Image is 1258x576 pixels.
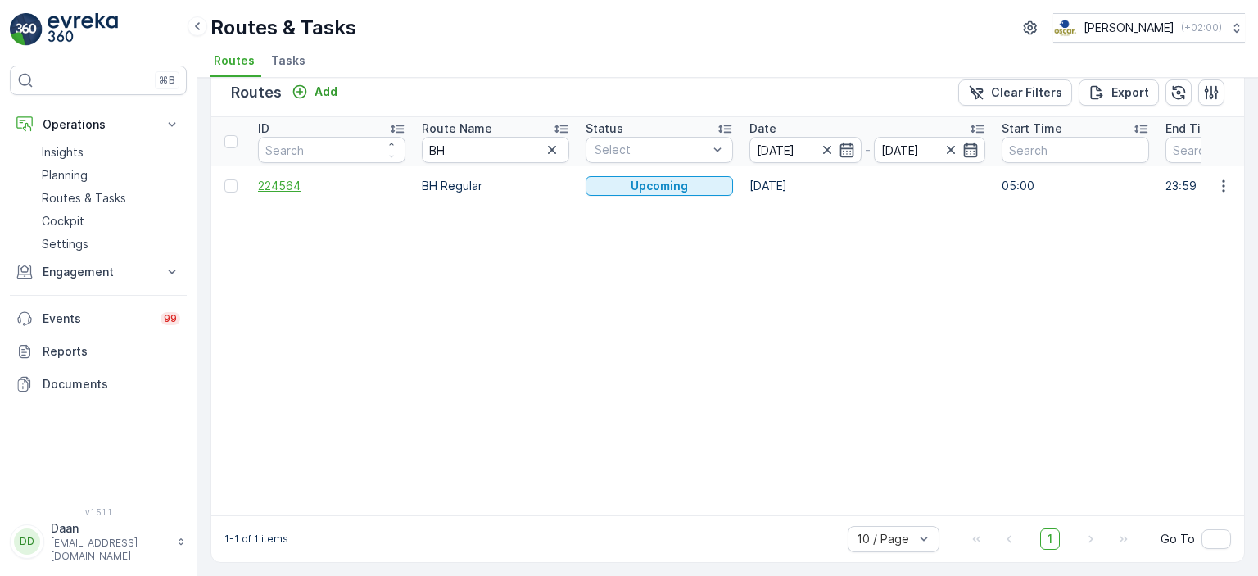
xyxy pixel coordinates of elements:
span: Tasks [271,52,305,69]
a: Settings [35,233,187,256]
p: Planning [42,167,88,184]
a: Cockpit [35,210,187,233]
p: Routes & Tasks [210,15,356,41]
button: [PERSON_NAME](+02:00) [1053,13,1245,43]
p: Status [586,120,623,137]
p: Date [749,120,776,137]
a: Reports [10,335,187,368]
td: [DATE] [741,166,993,206]
a: Planning [35,164,187,187]
p: Operations [43,116,154,133]
p: Routes [231,81,282,104]
span: v 1.51.1 [10,507,187,517]
img: logo [10,13,43,46]
p: Cockpit [42,213,84,229]
button: DDDaan[EMAIL_ADDRESS][DOMAIN_NAME] [10,520,187,563]
p: Export [1111,84,1149,101]
span: Routes [214,52,255,69]
button: Clear Filters [958,79,1072,106]
div: Toggle Row Selected [224,179,238,193]
p: 1-1 of 1 items [224,533,288,546]
button: Export [1079,79,1159,106]
a: Events99 [10,302,187,335]
p: Select [595,142,708,158]
p: ⌘B [159,74,175,87]
p: Route Name [422,120,492,137]
input: Search [1002,137,1149,163]
p: 99 [164,312,177,325]
p: Clear Filters [991,84,1062,101]
button: Upcoming [586,176,733,196]
p: [EMAIL_ADDRESS][DOMAIN_NAME] [51,537,169,563]
button: Operations [10,108,187,141]
input: dd/mm/yyyy [749,137,862,163]
p: Settings [42,236,88,252]
span: Go To [1161,531,1195,547]
a: Insights [35,141,187,164]
p: End Time [1165,120,1219,137]
button: Engagement [10,256,187,288]
p: Routes & Tasks [42,190,126,206]
button: Add [285,82,344,102]
p: Daan [51,520,169,537]
input: Search [422,137,569,163]
p: Engagement [43,264,154,280]
p: Reports [43,343,180,360]
p: 05:00 [1002,178,1149,194]
p: Insights [42,144,84,161]
p: - [865,140,871,160]
p: ( +02:00 ) [1181,21,1222,34]
p: Events [43,311,151,327]
p: Start Time [1002,120,1062,137]
p: Documents [43,376,180,392]
img: basis-logo_rgb2x.png [1053,19,1077,37]
span: 1 [1040,528,1060,550]
p: [PERSON_NAME] [1084,20,1174,36]
img: logo_light-DOdMpM7g.png [48,13,118,46]
a: Documents [10,368,187,401]
p: Add [314,84,337,100]
a: 224564 [258,178,405,194]
input: dd/mm/yyyy [874,137,986,163]
p: ID [258,120,269,137]
p: BH Regular [422,178,569,194]
input: Search [258,137,405,163]
p: Upcoming [631,178,688,194]
a: Routes & Tasks [35,187,187,210]
div: DD [14,528,40,555]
